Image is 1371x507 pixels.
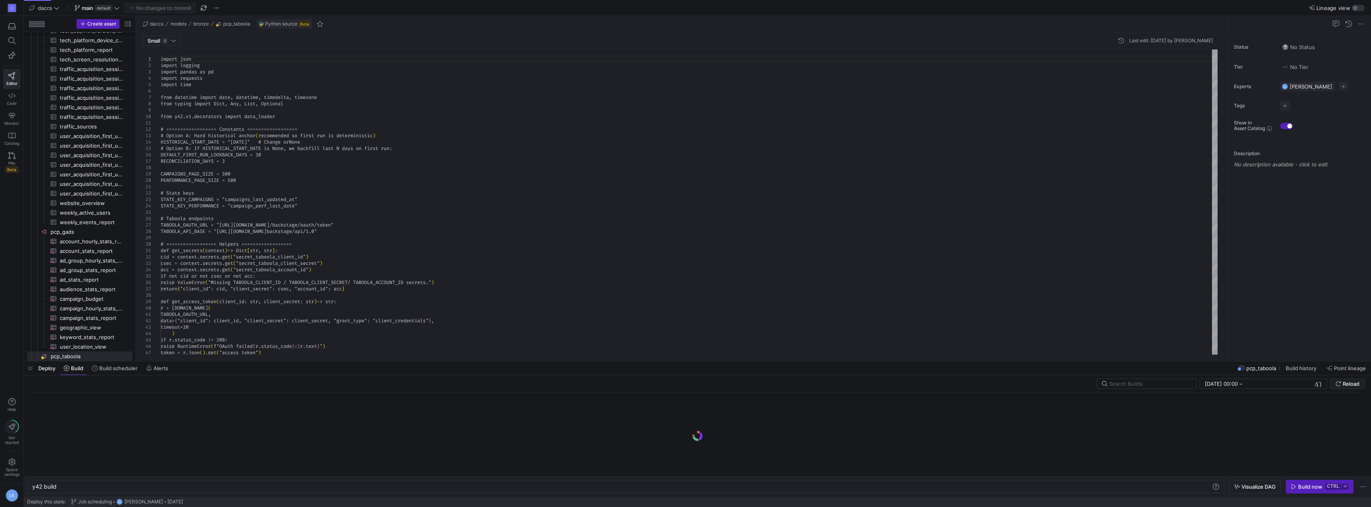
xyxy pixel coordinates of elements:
[27,103,132,112] div: Press SPACE to select this row.
[27,170,132,179] a: user_acquisition_first_user_source_medium_report​​​​​​​​​
[27,122,132,131] div: Press SPACE to select this row.
[27,217,132,227] div: Press SPACE to select this row.
[27,294,132,304] div: Press SPACE to select this row.
[1234,120,1265,131] span: Show in Asset Catalog
[161,228,267,235] span: TABOOLA_API_BASE = "[URL][DOMAIN_NAME]
[60,237,123,246] span: account_hourly_stats_report​​​​​​​​​
[142,298,151,305] div: 39
[27,237,132,246] div: Press SPACE to select this row.
[161,286,177,292] span: return
[317,318,428,324] span: cret, "grant_type": "client_credentials"
[161,62,200,69] span: import logging
[142,120,151,126] div: 11
[27,189,132,198] a: user_acquisition_first_user_source_report​​​​​​​​​
[60,55,123,64] span: tech_screen_resolution_report​​​​​​​​​
[230,266,233,273] span: (
[142,126,151,132] div: 12
[150,21,163,27] span: daccs
[141,19,165,29] button: daccs
[142,196,151,203] div: 23
[7,407,17,412] span: Help
[27,179,132,189] a: user_acquisition_first_user_source_platform_report​​​​​​​​​
[193,21,209,27] span: bronze
[1298,483,1322,490] div: Build now
[27,112,132,122] a: traffic_acquisition_session_source_report​​​​​​​​​
[27,208,132,217] div: Press SPACE to select this row.
[27,74,132,83] a: traffic_acquisition_session_default_channel_grouping_report​​​​​​​​​
[71,365,83,371] span: Build
[77,19,120,29] button: Create asset
[5,435,19,445] span: Get started
[167,499,183,505] span: [DATE]
[308,266,311,273] span: )
[1282,361,1322,375] button: Build history
[1342,483,1348,490] kbd: ⏎
[60,323,123,332] span: geographic_view​​​​​​​​​
[233,254,306,260] span: "secret_taboola_client_id"
[27,64,132,74] a: traffic_acquisition_session_campaign_report​​​​​​​​​
[1286,480,1353,493] button: Build nowctrl⏎
[60,304,123,313] span: campaign_hourly_stats_report​​​​​​​​​
[99,365,137,371] span: Build scheduler
[142,273,151,279] div: 35
[1282,64,1289,70] img: No tier
[142,209,151,215] div: 25
[161,171,230,177] span: CAMPAIGNS_PAGE_SIZE = 500
[228,247,247,254] span: -> Dict
[161,279,205,286] span: raise ValueError
[27,83,132,93] a: traffic_acquisition_session_medium_report​​​​​​​​​
[142,292,151,298] div: 38
[60,151,123,160] span: user_acquisition_first_user_google_ads_ad_network_type_report​​​​​​​​​
[27,265,132,275] div: Press SPACE to select this row.
[27,150,132,160] a: user_acquisition_first_user_google_ads_ad_network_type_report​​​​​​​​​
[60,103,123,112] span: traffic_acquisition_session_source_platform_report​​​​​​​​​
[1282,44,1315,50] span: No Status
[373,132,375,139] span: )
[1234,64,1274,70] span: Tier
[60,160,123,170] span: user_acquisition_first_user_medium_report​​​​​​​​​
[169,19,189,29] button: models
[161,145,300,152] span: # Option B: If HISTORICAL_START_DATE is None, we b
[1323,361,1369,375] button: Point lineage
[1280,42,1317,52] button: No statusNo Status
[205,279,208,286] span: (
[60,294,123,304] span: campaign_budget​​​​​​​​​
[27,237,132,246] a: account_hourly_stats_report​​​​​​​​​
[1234,103,1274,109] span: Tags
[161,56,191,62] span: import json
[314,298,317,305] span: )
[161,318,175,324] span: data=
[142,286,151,292] div: 37
[1234,84,1274,89] span: Experts
[1244,381,1296,387] input: End datetime
[6,489,18,502] div: LK
[161,273,255,279] span: if not cid or not csec or not acc:
[1282,83,1288,90] div: LK
[161,222,269,228] span: TABOOLA_OAUTH_URL = "[URL][DOMAIN_NAME]
[300,94,317,101] span: mezone
[142,132,151,139] div: 13
[60,333,123,342] span: keyword_stats_report​​​​​​​​​
[27,93,132,103] a: traffic_acquisition_session_source_medium_report​​​​​​​​​
[202,247,205,254] span: (
[259,22,263,26] img: undefined
[161,254,230,260] span: cid = context.secrets.get
[87,21,116,27] span: Create asset
[27,284,132,294] div: Press SPACE to select this row.
[27,122,132,131] a: traffic_sources​​​​​​​​​
[27,150,132,160] div: Press SPACE to select this row.
[142,81,151,88] div: 5
[300,145,392,152] span: ackfill last N days on first run:
[3,109,20,129] a: Monitor
[51,352,131,361] span: pcp_taboola​​​​​​​​
[1334,365,1366,371] span: Point lineage
[60,141,123,150] span: user_acquisition_first_user_google_ads_ad_group_name_report​​​​​​​​​
[27,275,132,284] a: ad_stats_report​​​​​​​​​
[177,286,180,292] span: {
[161,203,297,209] span: STATE_KEY_PERFORMANCE = "campaign_perf_last_date"
[142,254,151,260] div: 32
[267,228,317,235] span: backstage/api/1.0"
[1234,151,1368,156] p: Description
[60,285,123,294] span: audience_stats_report​​​​​​​​​
[27,332,132,342] a: keyword_stats_report​​​​​​​​​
